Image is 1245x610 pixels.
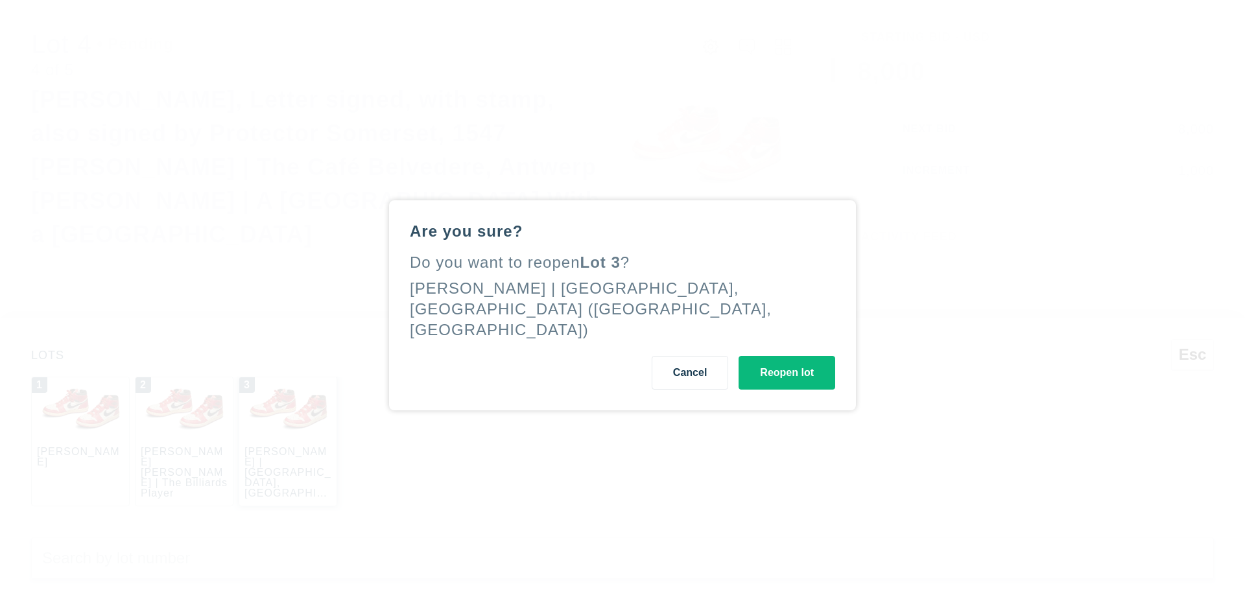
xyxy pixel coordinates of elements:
[410,252,835,273] div: Do you want to reopen ?
[410,279,772,338] div: [PERSON_NAME] | [GEOGRAPHIC_DATA], [GEOGRAPHIC_DATA] ([GEOGRAPHIC_DATA], [GEOGRAPHIC_DATA])
[652,356,728,390] button: Cancel
[580,253,621,271] span: Lot 3
[410,221,835,242] div: Are you sure?
[739,356,835,390] button: Reopen lot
